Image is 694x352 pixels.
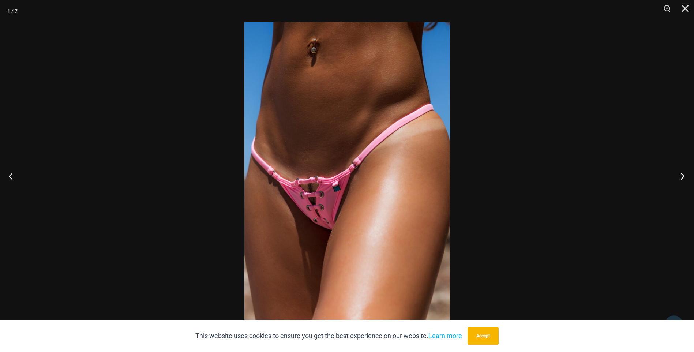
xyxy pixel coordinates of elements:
p: This website uses cookies to ensure you get the best experience on our website. [195,330,462,341]
button: Next [667,158,694,194]
img: Link Pop Pink 4855 Bottom 01 [244,22,450,330]
button: Accept [468,327,499,345]
div: 1 / 7 [7,5,18,16]
a: Learn more [428,332,462,340]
